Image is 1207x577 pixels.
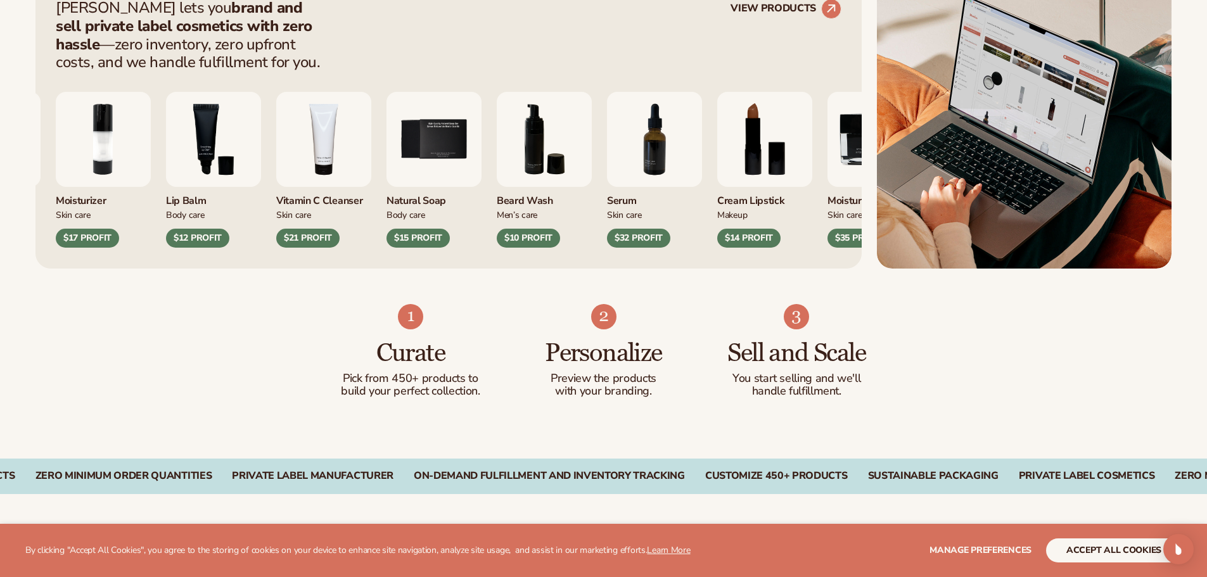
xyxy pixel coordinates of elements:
[647,544,690,556] a: Learn More
[497,187,592,208] div: Beard Wash
[386,92,482,187] img: Nature bar of soap.
[717,92,812,187] img: Luxury cream lipstick.
[386,208,482,221] div: Body Care
[827,92,923,248] div: 9 / 9
[607,187,702,208] div: Serum
[929,538,1031,562] button: Manage preferences
[725,385,868,398] p: handle fulfillment.
[607,208,702,221] div: Skin Care
[276,187,371,208] div: Vitamin C Cleanser
[166,208,261,221] div: Body Care
[1163,534,1194,564] div: Open Intercom Messenger
[717,229,781,248] div: $14 PROFIT
[340,372,482,398] p: Pick from 450+ products to build your perfect collection.
[868,470,999,482] div: SUSTAINABLE PACKAGING
[607,92,702,248] div: 7 / 9
[166,187,261,208] div: Lip Balm
[276,208,371,221] div: Skin Care
[827,187,923,208] div: Moisturizer
[784,304,809,329] img: Shopify Image 6
[827,229,891,248] div: $35 PROFIT
[929,544,1031,556] span: Manage preferences
[276,92,371,187] img: Vitamin c cleanser.
[166,229,229,248] div: $12 PROFIT
[414,470,685,482] div: On-Demand Fulfillment and Inventory Tracking
[607,92,702,187] img: Collagen and retinol serum.
[717,92,812,248] div: 8 / 9
[717,187,812,208] div: Cream Lipstick
[532,372,675,385] p: Preview the products
[725,372,868,385] p: You start selling and we'll
[827,208,923,221] div: Skin Care
[276,229,340,248] div: $21 PROFIT
[607,229,670,248] div: $32 PROFIT
[591,304,616,329] img: Shopify Image 5
[35,470,212,482] div: Zero Minimum Order Quantities
[166,92,261,187] img: Smoothing lip balm.
[56,92,151,248] div: 2 / 9
[386,229,450,248] div: $15 PROFIT
[497,92,592,248] div: 6 / 9
[717,208,812,221] div: Makeup
[386,92,482,248] div: 5 / 9
[705,470,848,482] div: CUSTOMIZE 450+ PRODUCTS
[1019,470,1155,482] div: PRIVATE LABEL COSMETICS
[56,187,151,208] div: Moisturizer
[25,545,691,556] p: By clicking "Accept All Cookies", you agree to the storing of cookies on your device to enhance s...
[386,187,482,208] div: Natural Soap
[276,92,371,248] div: 4 / 9
[497,92,592,187] img: Foaming beard wash.
[232,470,393,482] div: PRIVATE LABEL MANUFACTURER
[497,229,560,248] div: $10 PROFIT
[1046,538,1182,562] button: accept all cookies
[725,339,868,367] h3: Sell and Scale
[166,92,261,248] div: 3 / 9
[532,339,675,367] h3: Personalize
[56,208,151,221] div: Skin Care
[56,229,119,248] div: $17 PROFIT
[532,385,675,398] p: with your branding.
[398,304,423,329] img: Shopify Image 4
[340,339,482,367] h3: Curate
[827,92,923,187] img: Moisturizer.
[497,208,592,221] div: Men’s Care
[56,92,151,187] img: Moisturizing lotion.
